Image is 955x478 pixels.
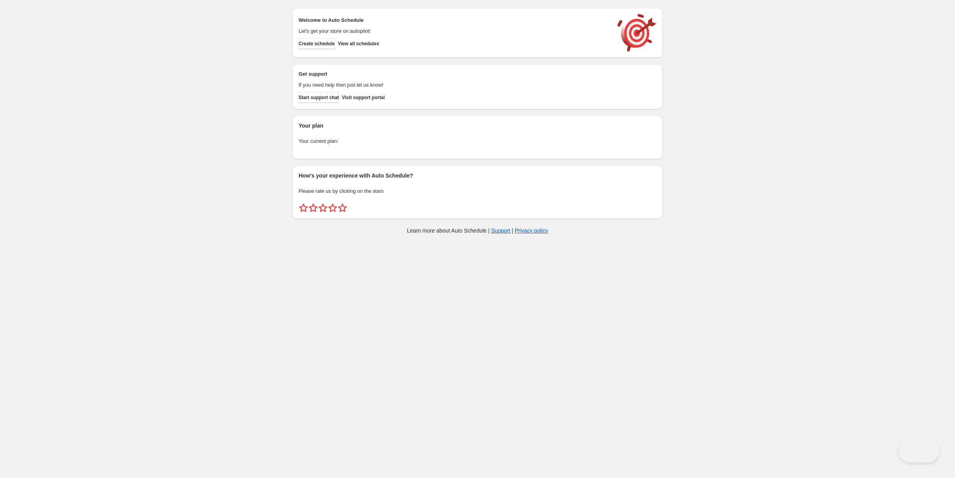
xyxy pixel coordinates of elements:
a: Visit support portal [342,92,385,103]
p: Please rate us by clicking on the stars [299,187,656,195]
h2: How's your experience with Auto Schedule? [299,172,656,179]
a: Start support chat [299,92,339,103]
span: View all schedules [338,41,379,47]
p: Your current plan: [299,137,656,145]
span: Visit support portal [342,94,385,101]
span: Start support chat [299,94,339,101]
button: Create schedule [299,38,335,49]
h2: Get support [299,70,610,78]
a: Support [491,227,510,234]
span: Create schedule [299,41,335,47]
h2: Welcome to Auto Schedule [299,16,610,24]
h2: Your plan [299,122,656,130]
p: Learn more about Auto Schedule | | [407,227,548,235]
p: If you need help then just let us know! [299,81,610,89]
button: View all schedules [338,38,379,49]
p: Let's get your store on autopilot! [299,27,610,35]
a: Privacy policy [515,227,548,234]
iframe: Toggle Customer Support [898,439,939,462]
